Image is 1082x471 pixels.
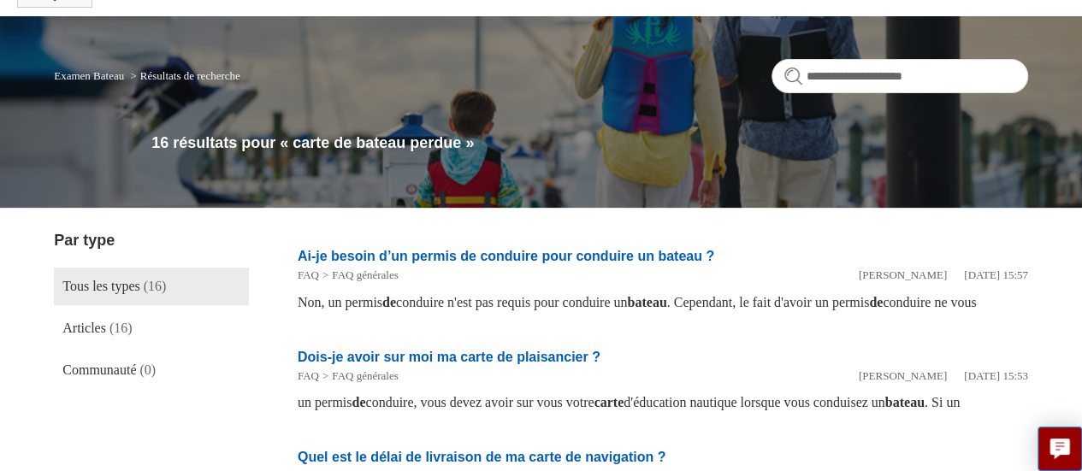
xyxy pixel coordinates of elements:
[54,69,127,82] li: Examen Bateau
[62,279,139,293] span: Tous les types
[298,267,319,284] li: FAQ
[627,295,666,309] em: bateau
[139,362,156,377] span: (0)
[319,267,399,284] li: FAQ générales
[382,295,396,309] em: de
[964,268,1028,281] time: 07/05/2025 15:57
[332,268,398,281] a: FAQ générales
[298,369,319,382] a: FAQ
[144,279,167,293] span: (16)
[859,368,947,385] li: [PERSON_NAME]
[859,267,947,284] li: [PERSON_NAME]
[319,368,399,385] li: FAQ générales
[127,69,239,82] li: Résultats de recherche
[54,351,249,389] a: Communauté (0)
[1038,427,1082,471] button: Live chat
[298,350,600,364] a: Dois-je avoir sur moi ma carte de plaisancier ?
[772,59,1028,93] input: Rechercher
[885,395,925,409] em: bateau
[54,69,124,82] a: Examen Bateau
[62,321,106,335] span: Articles
[54,268,249,305] a: Tous les types (16)
[298,450,665,464] a: Quel est le délai de livraison de ma carte de navigation ?
[298,392,1028,413] div: un permis conduire, vous devez avoir sur vous votre d'éducation nautique lorsque vous conduisez u...
[151,132,1028,155] h1: 16 résultats pour « carte de bateau perdue »
[594,395,624,409] em: carte
[62,362,136,377] span: Communauté
[869,295,883,309] em: de
[332,369,398,382] a: FAQ générales
[54,309,249,347] a: Articles (16)
[352,395,365,409] em: de
[109,321,133,335] span: (16)
[54,229,249,252] h3: Par type
[298,268,319,281] a: FAQ
[298,368,319,385] li: FAQ
[964,369,1028,382] time: 07/05/2025 15:53
[298,249,714,263] a: Ai-je besoin d’un permis de conduire pour conduire un bateau ?
[298,292,1028,313] div: Non, un permis conduire n'est pas requis pour conduire un . Cependant, le fait d'avoir un permis ...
